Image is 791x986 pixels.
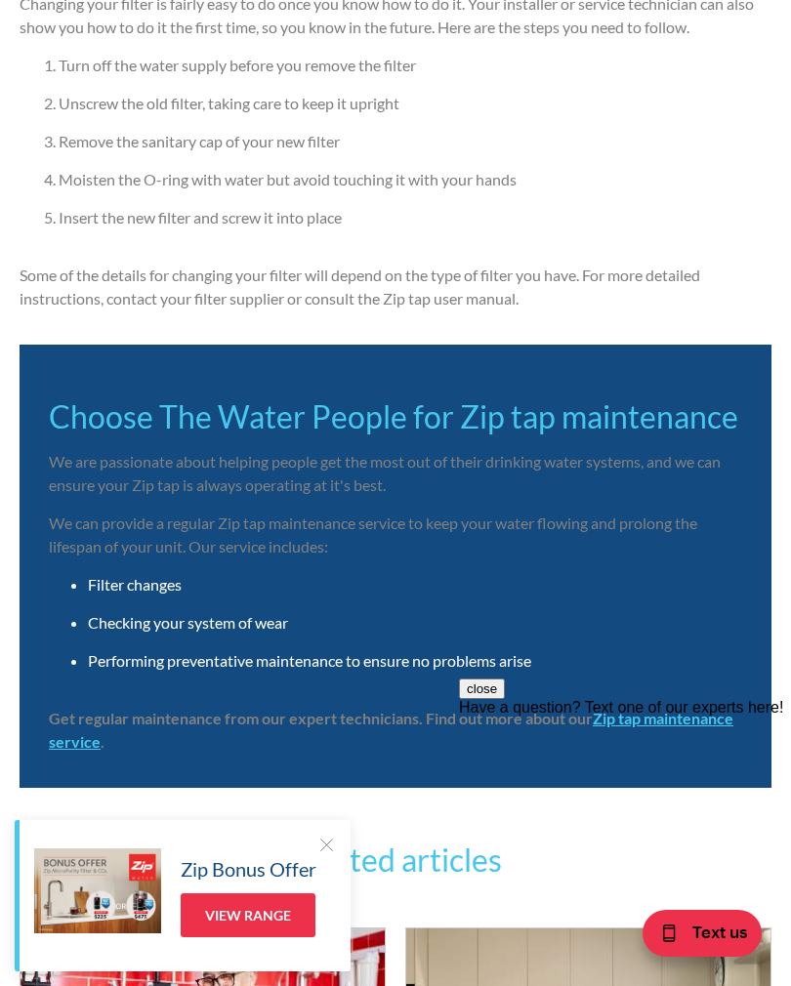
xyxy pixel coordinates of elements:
li: Unscrew the old filter, taking care to keep it upright [59,92,771,115]
li: Turn off the water supply before you remove the filter [59,54,771,77]
li: Performing preventative maintenance to ensure no problems arise [88,649,742,673]
p: We can provide a regular Zip tap maintenance service to keep your water flowing and prolong the l... [49,512,742,558]
strong: Get regular maintenance from our expert technicians. Find out more about our [49,709,593,727]
h3: Related articles [112,837,679,883]
h5: Zip Bonus Offer [181,854,316,883]
p: Some of the details for changing your filter will depend on the type of filter you have. For more... [20,264,771,310]
li: Moisten the O-ring with water but avoid touching it with your hands [59,168,771,191]
iframe: podium webchat widget prompt [459,678,791,913]
a: View Range [181,893,315,937]
h3: Choose The Water People for Zip tap maintenance [49,393,742,440]
li: Remove the sanitary cap of your new filter [59,130,771,153]
iframe: podium webchat widget bubble [635,888,791,986]
li: Insert the new filter and screw it into place [59,206,771,229]
p: We are passionate about helping people get the most out of their drinking water systems, and we c... [49,450,742,497]
img: Zip Bonus Offer [34,848,161,933]
li: Checking your system of wear [88,611,742,635]
strong: . [101,732,104,751]
li: Filter changes [88,573,742,596]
